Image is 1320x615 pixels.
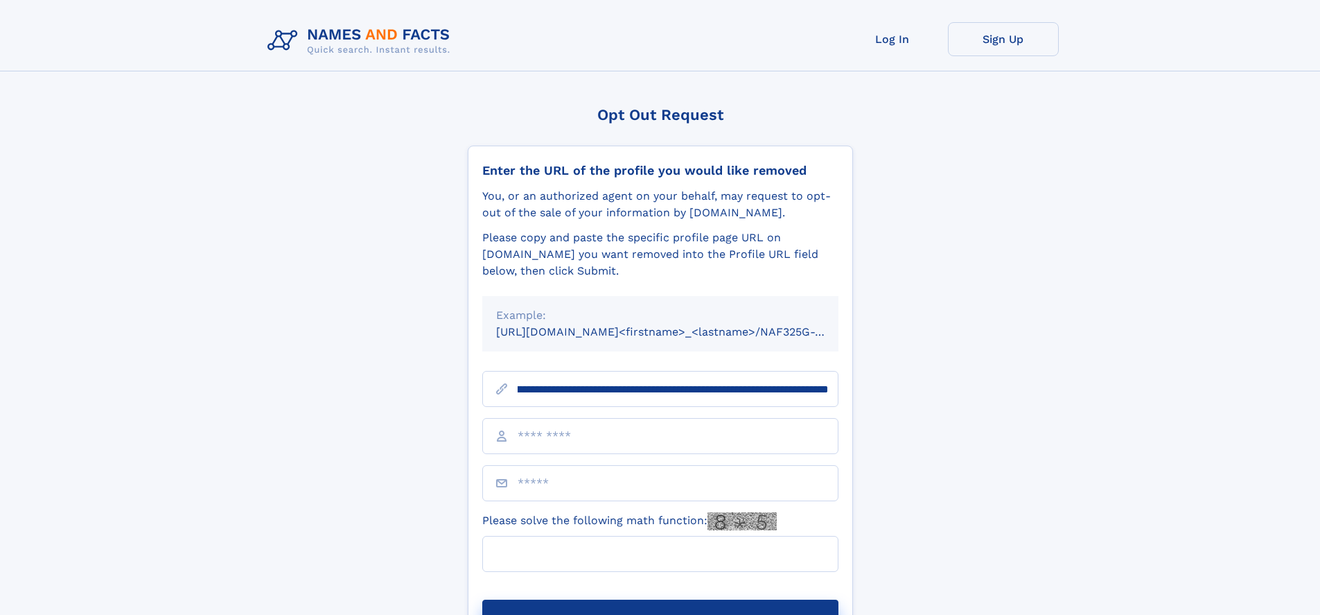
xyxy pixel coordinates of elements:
[468,106,853,123] div: Opt Out Request
[482,229,838,279] div: Please copy and paste the specific profile page URL on [DOMAIN_NAME] you want removed into the Pr...
[948,22,1059,56] a: Sign Up
[496,307,825,324] div: Example:
[496,325,865,338] small: [URL][DOMAIN_NAME]<firstname>_<lastname>/NAF325G-xxxxxxxx
[482,188,838,221] div: You, or an authorized agent on your behalf, may request to opt-out of the sale of your informatio...
[482,163,838,178] div: Enter the URL of the profile you would like removed
[482,512,777,530] label: Please solve the following math function:
[262,22,461,60] img: Logo Names and Facts
[837,22,948,56] a: Log In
